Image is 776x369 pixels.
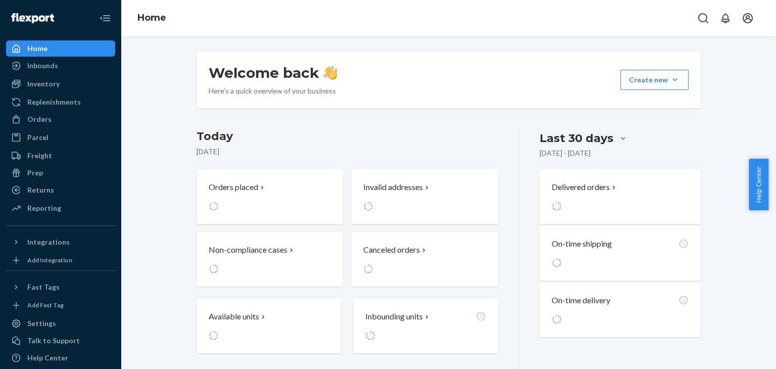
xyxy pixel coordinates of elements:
[6,234,115,250] button: Integrations
[137,12,166,23] a: Home
[209,311,259,322] p: Available units
[27,43,47,54] div: Home
[552,238,612,250] p: On-time shipping
[27,61,58,71] div: Inbounds
[27,114,52,124] div: Orders
[27,132,48,143] div: Parcel
[27,203,61,213] div: Reporting
[27,318,56,329] div: Settings
[6,279,115,295] button: Fast Tags
[6,40,115,57] a: Home
[27,151,52,161] div: Freight
[95,8,115,28] button: Close Navigation
[351,232,498,287] button: Canceled orders
[693,8,713,28] button: Open Search Box
[351,169,498,224] button: Invalid addresses
[209,64,337,82] h1: Welcome back
[715,8,736,28] button: Open notifications
[27,336,80,346] div: Talk to Support
[6,129,115,146] a: Parcel
[6,350,115,366] a: Help Center
[6,182,115,198] a: Returns
[540,148,591,158] p: [DATE] - [DATE]
[27,185,54,195] div: Returns
[365,311,423,322] p: Inbounding units
[620,70,689,90] button: Create new
[6,333,115,349] button: Talk to Support
[6,200,115,216] a: Reporting
[540,130,613,146] div: Last 30 days
[129,4,174,33] ol: breadcrumbs
[552,181,618,193] button: Delivered orders
[552,295,610,306] p: On-time delivery
[197,128,498,145] h3: Today
[197,147,498,157] p: [DATE]
[197,299,341,353] button: Available units
[6,94,115,110] a: Replenishments
[209,181,258,193] p: Orders placed
[6,76,115,92] a: Inventory
[197,232,343,287] button: Non-compliance cases
[197,169,343,224] button: Orders placed
[27,282,60,292] div: Fast Tags
[27,79,60,89] div: Inventory
[6,111,115,127] a: Orders
[11,13,54,23] img: Flexport logo
[363,181,423,193] p: Invalid addresses
[209,86,337,96] p: Here’s a quick overview of your business
[6,165,115,181] a: Prep
[323,66,337,80] img: hand-wave emoji
[27,353,68,363] div: Help Center
[738,8,758,28] button: Open account menu
[6,299,115,311] a: Add Fast Tag
[209,244,287,256] p: Non-compliance cases
[749,159,768,210] button: Help Center
[6,315,115,332] a: Settings
[27,256,72,264] div: Add Integration
[27,97,81,107] div: Replenishments
[6,148,115,164] a: Freight
[27,168,43,178] div: Prep
[6,58,115,74] a: Inbounds
[353,299,498,353] button: Inbounding units
[363,244,420,256] p: Canceled orders
[27,237,70,247] div: Integrations
[6,254,115,266] a: Add Integration
[27,301,64,309] div: Add Fast Tag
